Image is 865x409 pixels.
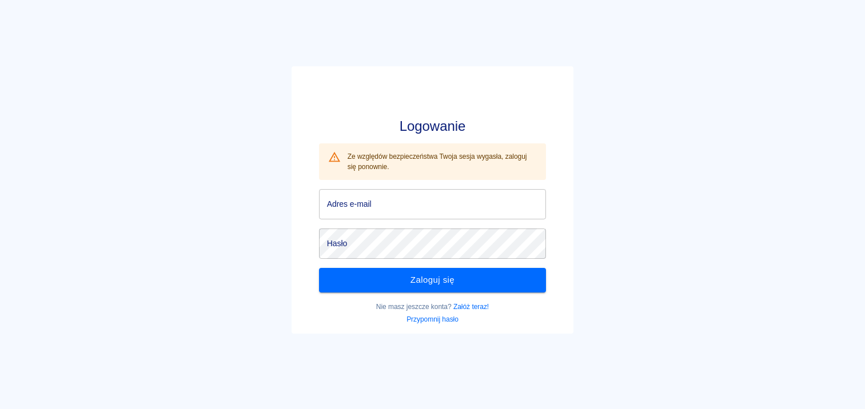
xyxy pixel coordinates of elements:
[348,147,537,177] div: Ze względów bezpieczeństwa Twoja sesja wygasła, zaloguj się ponownie.
[319,118,547,134] h3: Logowanie
[393,85,473,106] img: Renthelp logo
[406,315,459,323] a: Przypomnij hasło
[319,302,547,312] p: Nie masz jeszcze konta?
[319,268,547,292] button: Zaloguj się
[453,303,489,311] a: Załóż teraz!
